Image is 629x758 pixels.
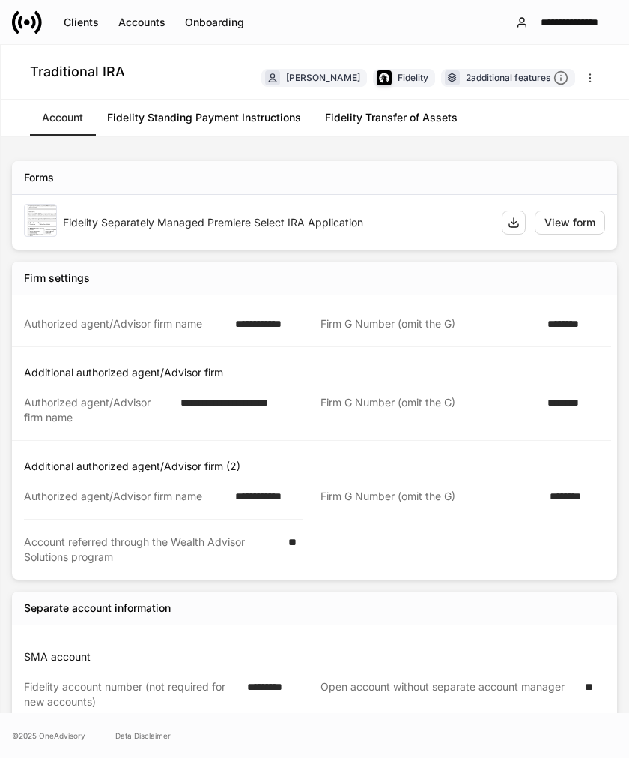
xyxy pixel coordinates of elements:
p: Additional authorized agent/Advisor firm [24,365,611,380]
p: Additional authorized agent/Advisor firm (2) [24,459,611,474]
h4: Traditional IRA [30,63,125,81]
div: Onboarding [185,15,244,30]
a: Fidelity Transfer of Assets [313,100,470,136]
div: Open account without separate account manager [320,679,576,709]
a: Account [30,100,95,136]
div: 2 additional features [466,70,568,86]
button: Onboarding [175,10,254,34]
div: [PERSON_NAME] [286,70,360,85]
div: Authorized agent/Advisor firm name [24,316,226,331]
p: SMA account [24,649,611,664]
button: Clients [54,10,109,34]
div: View form [544,215,595,230]
div: Fidelity account number (not required for new accounts) [24,679,238,709]
div: Clients [64,15,99,30]
div: Firm G Number (omit the G) [320,395,538,425]
div: Firm settings [24,271,90,286]
div: Separate account information [24,601,171,616]
div: Fidelity [398,70,428,85]
a: Data Disclaimer [115,730,171,742]
a: Fidelity Standing Payment Instructions [95,100,313,136]
div: Fidelity Separately Managed Premiere Select IRA Application [63,215,490,230]
div: Firm G Number (omit the G) [320,489,541,505]
div: Account referred through the Wealth Advisor Solutions program [24,535,279,565]
button: View form [535,211,605,235]
span: © 2025 OneAdvisory [12,730,85,742]
button: Accounts [109,10,175,34]
div: Accounts [118,15,165,30]
div: Authorized agent/Advisor firm name [24,489,226,504]
div: Authorized agent/Advisor firm name [24,395,171,425]
div: Forms [24,170,54,185]
div: Firm G Number (omit the G) [320,316,538,331]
